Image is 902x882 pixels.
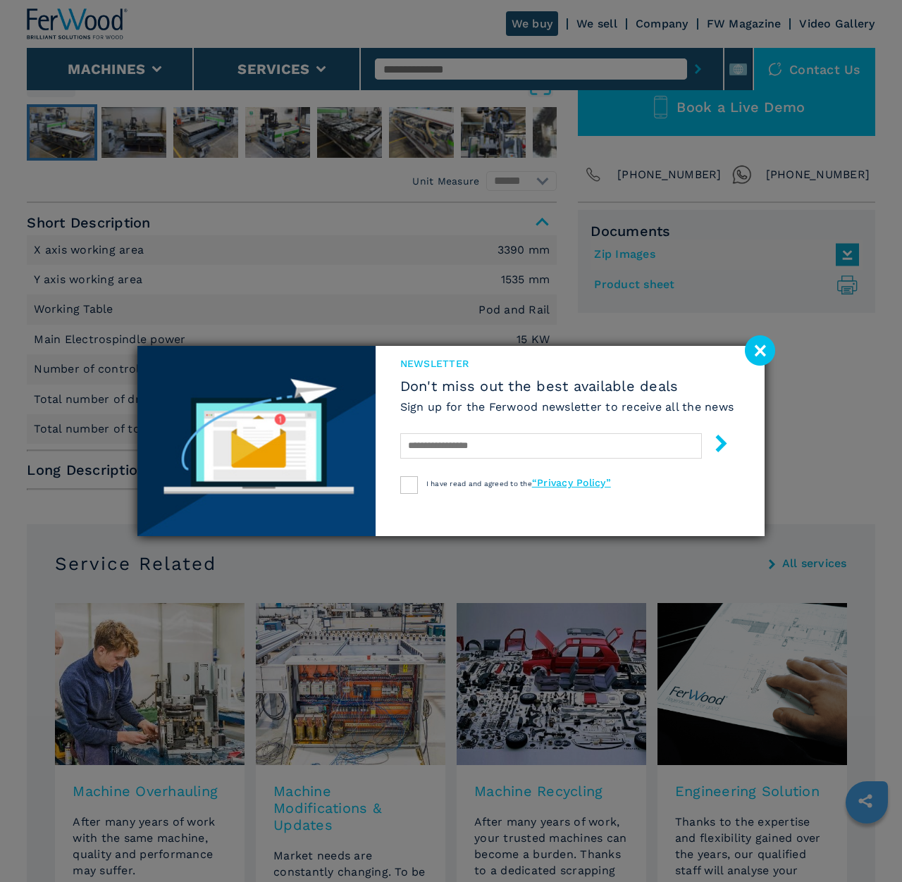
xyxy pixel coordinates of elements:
img: Newsletter image [137,346,376,536]
h6: Sign up for the Ferwood newsletter to receive all the news [400,399,734,415]
a: “Privacy Policy” [532,477,611,488]
button: submit-button [698,429,730,462]
span: I have read and agreed to the [426,480,611,487]
span: newsletter [400,356,734,371]
span: Don't miss out the best available deals [400,378,734,395]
